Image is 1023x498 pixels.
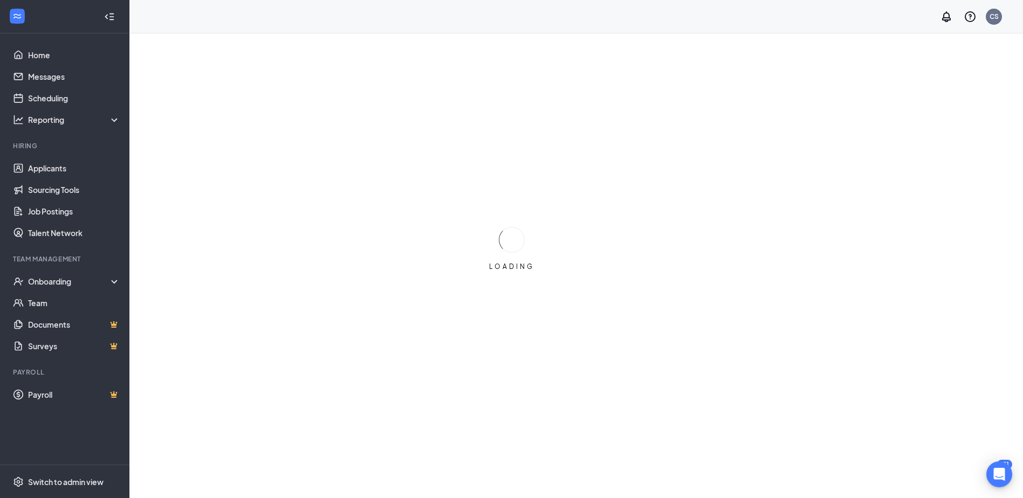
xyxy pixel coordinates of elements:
a: Team [28,292,120,314]
div: Open Intercom Messenger [986,461,1012,487]
a: Scheduling [28,87,120,109]
div: CS [990,12,999,21]
svg: Settings [13,476,24,487]
svg: Notifications [940,10,953,23]
a: PayrollCrown [28,384,120,405]
a: Talent Network [28,222,120,244]
a: Job Postings [28,200,120,222]
div: Payroll [13,368,118,377]
a: Messages [28,66,120,87]
svg: UserCheck [13,276,24,287]
div: 131 [997,460,1012,469]
div: LOADING [485,262,539,271]
a: Home [28,44,120,66]
a: SurveysCrown [28,335,120,357]
div: Team Management [13,254,118,264]
div: Switch to admin view [28,476,104,487]
svg: WorkstreamLogo [12,11,23,22]
div: Onboarding [28,276,111,287]
div: Hiring [13,141,118,150]
svg: Collapse [104,11,115,22]
a: DocumentsCrown [28,314,120,335]
div: Reporting [28,114,121,125]
svg: Analysis [13,114,24,125]
a: Applicants [28,157,120,179]
a: Sourcing Tools [28,179,120,200]
svg: QuestionInfo [964,10,977,23]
